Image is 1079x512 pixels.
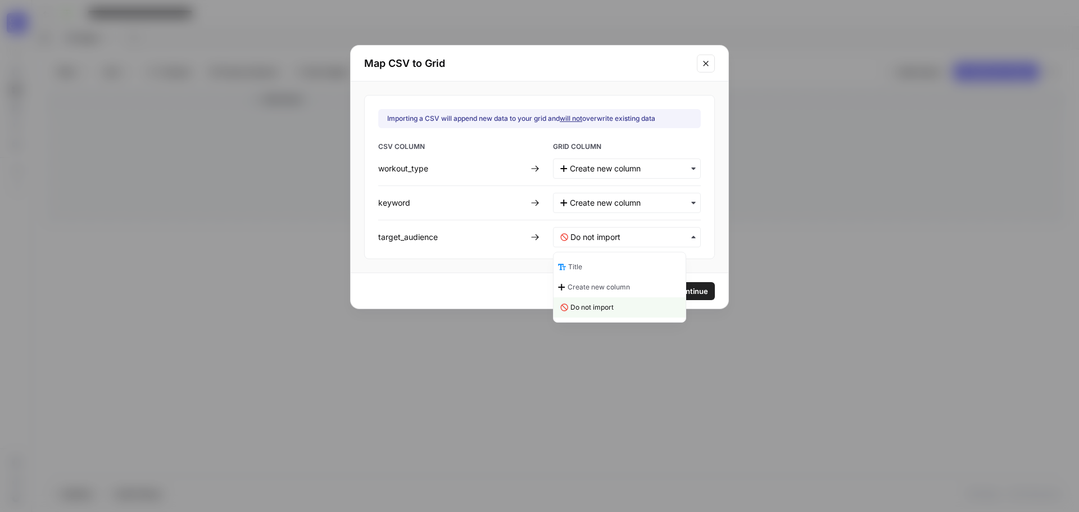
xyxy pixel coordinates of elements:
button: Continue [669,282,715,300]
span: Create new column [568,282,630,292]
div: target_audience [378,232,526,243]
input: Create new column [570,197,693,209]
span: Title [568,262,582,272]
input: Create new column [570,163,693,174]
input: Do not import [570,232,693,243]
span: CSV COLUMN [378,142,526,154]
div: keyword [378,197,526,209]
h2: Map CSV to Grid [364,56,690,71]
span: Do not import [570,302,614,312]
span: Continue [675,286,708,297]
u: will not [560,114,582,123]
span: GRID COLUMN [553,142,701,154]
div: workout_type [378,163,526,174]
div: Importing a CSV will append new data to your grid and overwrite existing data [387,114,655,124]
button: Close modal [697,55,715,73]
